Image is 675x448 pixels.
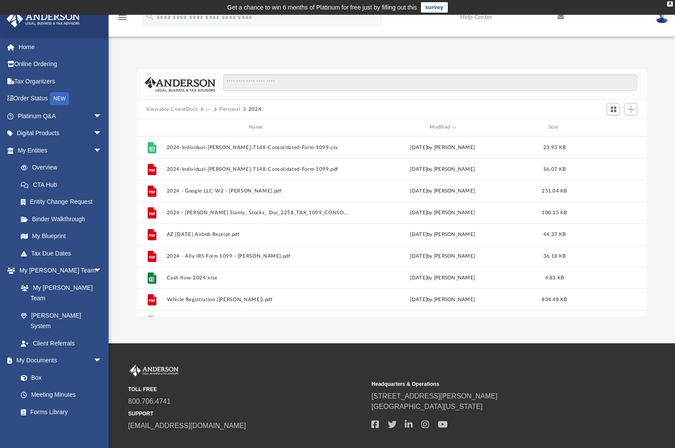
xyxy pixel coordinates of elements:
span: [DATE] [410,166,427,171]
a: My Documentsarrow_drop_down [6,352,111,369]
div: [DATE] by [PERSON_NAME] [352,274,533,282]
span: 834.48 KB [542,297,567,302]
div: by [PERSON_NAME] [352,165,533,173]
a: menu [117,17,128,23]
a: [STREET_ADDRESS][PERSON_NAME] [371,392,497,400]
span: arrow_drop_down [93,107,111,125]
span: 251.04 KB [542,188,567,193]
a: Client Referrals [12,335,111,352]
button: 2024-Individual-[PERSON_NAME]-7148-Consolidated-Form-1099.pdf [167,166,348,172]
a: [GEOGRAPHIC_DATA][US_STATE] [371,403,483,410]
a: My [PERSON_NAME] Teamarrow_drop_down [6,262,111,279]
span: arrow_drop_down [93,352,111,370]
div: grid [137,136,647,316]
button: Add [624,103,637,115]
div: NEW [50,92,69,105]
a: Entity Change Request [12,193,115,211]
div: Modified [352,123,533,131]
a: Order StatusNEW [6,90,115,108]
span: arrow_drop_down [93,125,111,143]
a: [EMAIL_ADDRESS][DOMAIN_NAME] [128,422,246,429]
div: Get a chance to win 6 months of Platinum for free just by filling out this [227,2,417,13]
span: arrow_drop_down [93,262,111,280]
div: [DATE] by [PERSON_NAME] [352,209,533,216]
div: id [576,123,636,131]
a: Platinum Q&Aarrow_drop_down [6,107,115,125]
small: SUPPORT [128,410,365,418]
a: Home [6,38,115,56]
a: Meeting Minutes [12,386,111,404]
a: My Entitiesarrow_drop_down [6,142,115,159]
div: close [667,1,673,7]
button: 2024 - [PERSON_NAME] Stanly_ Stocks_ Doc_2258_TAX_1099_CONSOLIDATED - [PERSON_NAME].pdf [167,210,348,216]
div: by [PERSON_NAME] [352,143,533,151]
a: Online Ordering [6,56,115,73]
a: Forms Library [12,403,106,421]
span: 100.15 KB [542,210,567,215]
span: [DATE] [410,145,427,149]
button: 2024 [248,106,262,113]
a: Digital Productsarrow_drop_down [6,125,115,142]
i: menu [117,12,128,23]
i: search [145,12,155,21]
a: survey [421,2,448,13]
button: 2024-Individual-[PERSON_NAME]-7148-Consolidated-Form-1099.csv [167,145,348,150]
button: Viewable-ClientDocs [146,106,198,113]
button: Personal [219,106,240,113]
a: Tax Due Dates [12,245,115,262]
a: Box [12,369,106,386]
img: Anderson Advisors Platinum Portal [4,10,83,27]
button: 2024 - Ally IRS Form 1099 - [PERSON_NAME].pdf [167,253,348,259]
button: 2024 - Google LLC-W2 - [PERSON_NAME].pdf [167,188,348,194]
a: Tax Organizers [6,73,115,90]
span: arrow_drop_down [93,142,111,159]
div: Name [166,123,348,131]
span: 44.37 KB [543,232,566,236]
button: Switch to Grid View [607,103,620,115]
button: Cash flow-2024.xlsx [167,275,348,281]
a: My [PERSON_NAME] Team [12,279,106,307]
a: CTA Hub [12,176,115,193]
span: 36.18 KB [543,253,566,258]
button: Vehicle Registration ([PERSON_NAME]).pdf [167,297,348,302]
input: Search files and folders [223,74,637,91]
button: AZ [DATE] Airbnb Receipt.pdf [167,232,348,237]
small: TOLL FREE [128,385,365,393]
img: Anderson Advisors Platinum Portal [128,365,180,376]
div: [DATE] by [PERSON_NAME] [352,187,533,195]
div: [DATE] by [PERSON_NAME] [352,252,533,260]
a: Binder Walkthrough [12,210,115,228]
span: 4.83 KB [545,275,564,280]
button: ··· [206,106,212,113]
a: [PERSON_NAME] System [12,307,111,335]
div: Size [537,123,572,131]
small: Headquarters & Operations [371,380,609,388]
span: 23.93 KB [543,145,566,149]
a: Overview [12,159,115,176]
div: [DATE] by [PERSON_NAME] [352,230,533,238]
span: 56.07 KB [543,166,566,171]
div: id [141,123,162,131]
img: User Pic [655,11,668,23]
a: My Blueprint [12,228,111,245]
a: 800.706.4741 [128,398,171,405]
div: [DATE] by [PERSON_NAME] [352,295,533,303]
